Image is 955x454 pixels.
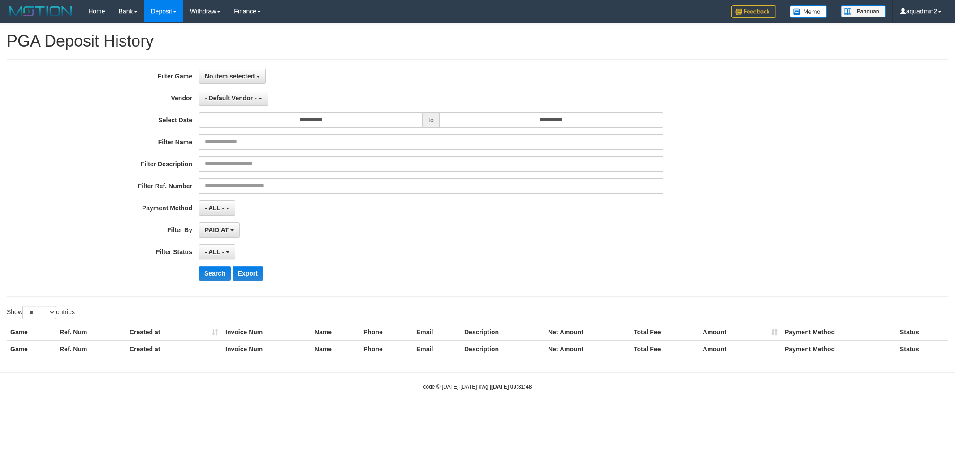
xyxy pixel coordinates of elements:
th: Description [461,341,544,357]
th: Email [413,324,461,341]
th: Net Amount [544,341,630,357]
th: Created at [126,324,222,341]
th: Payment Method [781,324,896,341]
th: Created at [126,341,222,357]
th: Ref. Num [56,341,126,357]
h1: PGA Deposit History [7,32,948,50]
button: - ALL - [199,244,235,259]
button: Search [199,266,231,281]
th: Amount [699,324,781,341]
span: - ALL - [205,204,225,212]
img: MOTION_logo.png [7,4,75,18]
img: Feedback.jpg [731,5,776,18]
img: panduan.png [841,5,886,17]
th: Total Fee [630,341,699,357]
th: Game [7,341,56,357]
th: Total Fee [630,324,699,341]
button: - ALL - [199,200,235,216]
span: to [423,112,440,128]
th: Net Amount [544,324,630,341]
th: Invoice Num [222,324,311,341]
th: Email [413,341,461,357]
button: No item selected [199,69,266,84]
span: - Default Vendor - [205,95,257,102]
button: - Default Vendor - [199,91,268,106]
th: Name [311,324,360,341]
th: Status [896,341,948,357]
th: Description [461,324,544,341]
label: Show entries [7,306,75,319]
th: Phone [360,324,413,341]
span: - ALL - [205,248,225,255]
th: Ref. Num [56,324,126,341]
th: Name [311,341,360,357]
span: No item selected [205,73,255,80]
button: PAID AT [199,222,240,238]
button: Export [233,266,263,281]
th: Game [7,324,56,341]
th: Phone [360,341,413,357]
th: Invoice Num [222,341,311,357]
th: Amount [699,341,781,357]
small: code © [DATE]-[DATE] dwg | [423,384,532,390]
strong: [DATE] 09:31:48 [491,384,532,390]
th: Payment Method [781,341,896,357]
th: Status [896,324,948,341]
span: PAID AT [205,226,229,233]
select: Showentries [22,306,56,319]
img: Button%20Memo.svg [790,5,827,18]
